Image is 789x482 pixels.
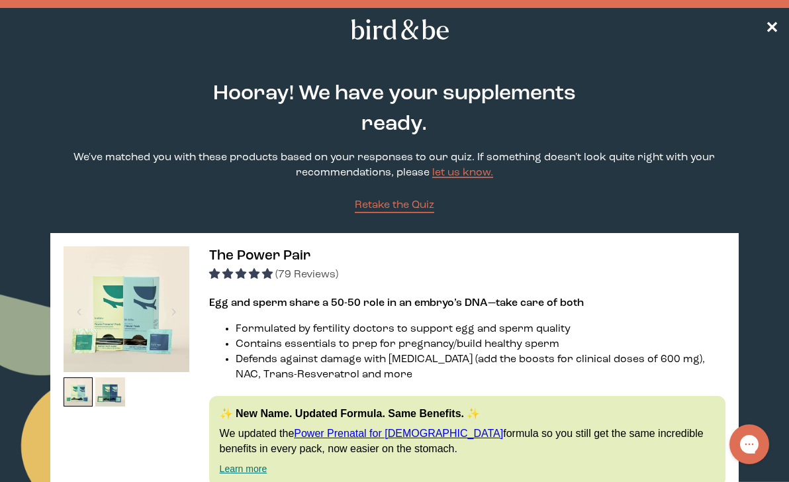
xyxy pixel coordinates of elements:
[275,269,338,280] span: (79 Reviews)
[95,377,125,407] img: thumbnail image
[236,322,726,337] li: Formulated by fertility doctors to support egg and sperm quality
[432,168,493,178] a: let us know.
[64,246,189,372] img: thumbnail image
[236,337,726,352] li: Contains essentials to prep for pregnancy/build healthy sperm
[64,377,93,407] img: thumbnail image
[220,408,481,419] strong: ✨ New Name. Updated Formula. Same Benefits. ✨
[355,200,434,211] span: Retake the Quiz
[723,420,776,469] iframe: Gorgias live chat messenger
[209,269,275,280] span: 4.92 stars
[765,18,778,41] a: ✕
[294,428,503,439] a: Power Prenatal for [DEMOGRAPHIC_DATA]
[220,463,267,474] a: Learn more
[188,79,601,140] h2: Hooray! We have your supplements ready.
[209,298,584,309] strong: Egg and sperm share a 50-50 role in an embryo’s DNA—take care of both
[236,352,726,383] li: Defends against damage with [MEDICAL_DATA] (add the boosts for clinical doses of 600 mg), NAC, Tr...
[355,198,434,213] a: Retake the Quiz
[209,249,310,263] span: The Power Pair
[220,426,716,456] p: We updated the formula so you still get the same incredible benefits in every pack, now easier on...
[50,150,739,181] p: We've matched you with these products based on your responses to our quiz. If something doesn't l...
[765,21,778,37] span: ✕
